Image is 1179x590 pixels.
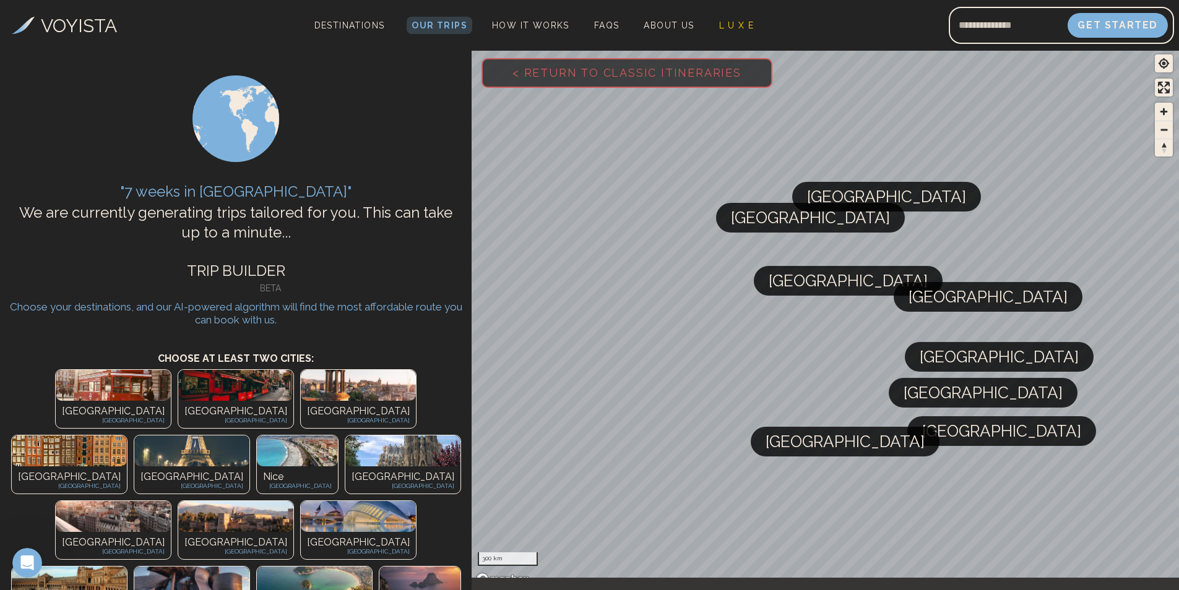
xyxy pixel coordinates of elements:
[18,481,121,490] p: [GEOGRAPHIC_DATA]
[949,11,1068,40] input: Email address
[487,17,574,34] a: How It Works
[41,12,117,40] h3: VOYISTA
[482,58,772,88] button: < Return to Classic Itineraries
[478,552,538,566] div: 300 km
[594,20,620,30] span: FAQs
[140,481,243,490] p: [GEOGRAPHIC_DATA]
[263,469,332,484] p: Nice
[1155,139,1173,156] button: Reset bearing to north
[9,301,462,327] p: Choose your destinations, and our AI-powered algorithm will find the most affordable route you ca...
[9,203,462,242] h3: We are currently generating trips tailored for you. This can take up to a minute...
[1155,103,1173,121] button: Zoom in
[184,416,287,425] p: [GEOGRAPHIC_DATA]
[140,469,243,484] p: [GEOGRAPHIC_DATA]
[1068,13,1168,38] button: Get Started
[307,404,410,419] p: [GEOGRAPHIC_DATA]
[12,548,42,578] iframe: Intercom live chat
[1155,79,1173,96] button: Enter fullscreen
[184,535,287,550] p: [GEOGRAPHIC_DATA]
[407,17,472,34] a: Our Trips
[301,501,416,532] img: Photo of undefined
[184,404,287,419] p: [GEOGRAPHIC_DATA]
[307,416,410,425] p: [GEOGRAPHIC_DATA]
[309,15,390,52] span: Destinations
[307,535,410,550] p: [GEOGRAPHIC_DATA]
[475,572,530,586] a: Mapbox homepage
[62,404,165,419] p: [GEOGRAPHIC_DATA]
[769,266,928,296] span: [GEOGRAPHIC_DATA]
[134,435,249,466] img: Photo of undefined
[12,17,35,34] img: Voyista Logo
[62,416,165,425] p: [GEOGRAPHIC_DATA]
[301,370,416,401] img: Photo of undefined
[904,378,1063,408] span: [GEOGRAPHIC_DATA]
[9,181,462,203] h2: " 7 weeks in [GEOGRAPHIC_DATA] "
[257,435,338,466] img: Photo of undefined
[345,435,460,466] img: Photo of undefined
[493,46,761,99] span: < Return to Classic Itineraries
[922,416,1081,446] span: [GEOGRAPHIC_DATA]
[307,547,410,556] p: [GEOGRAPHIC_DATA]
[174,57,298,181] img: loader.504774e8.svg
[56,501,171,532] img: Photo of undefined
[9,339,462,366] h3: Choose at least two cities:
[714,17,759,34] a: L U X E
[9,260,462,282] h2: TRIP BUILDER
[79,282,462,294] h4: BETA
[807,182,966,212] span: [GEOGRAPHIC_DATA]
[352,481,454,490] p: [GEOGRAPHIC_DATA]
[731,203,890,233] span: [GEOGRAPHIC_DATA]
[492,20,569,30] span: How It Works
[184,547,287,556] p: [GEOGRAPHIC_DATA]
[1155,121,1173,139] button: Zoom out
[719,20,754,30] span: L U X E
[263,481,332,490] p: [GEOGRAPHIC_DATA]
[766,427,925,456] span: [GEOGRAPHIC_DATA]
[178,370,293,401] img: Photo of undefined
[920,342,1079,372] span: [GEOGRAPHIC_DATA]
[909,282,1068,312] span: [GEOGRAPHIC_DATA]
[352,469,454,484] p: [GEOGRAPHIC_DATA]
[62,535,165,550] p: [GEOGRAPHIC_DATA]
[18,469,121,484] p: [GEOGRAPHIC_DATA]
[12,435,127,466] img: Photo of undefined
[589,17,624,34] a: FAQs
[12,12,117,40] a: VOYISTA
[56,370,171,401] img: Photo of undefined
[178,501,293,532] img: Photo of undefined
[62,547,165,556] p: [GEOGRAPHIC_DATA]
[639,17,699,34] a: About Us
[1155,54,1173,72] button: Find my location
[412,20,467,30] span: Our Trips
[644,20,694,30] span: About Us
